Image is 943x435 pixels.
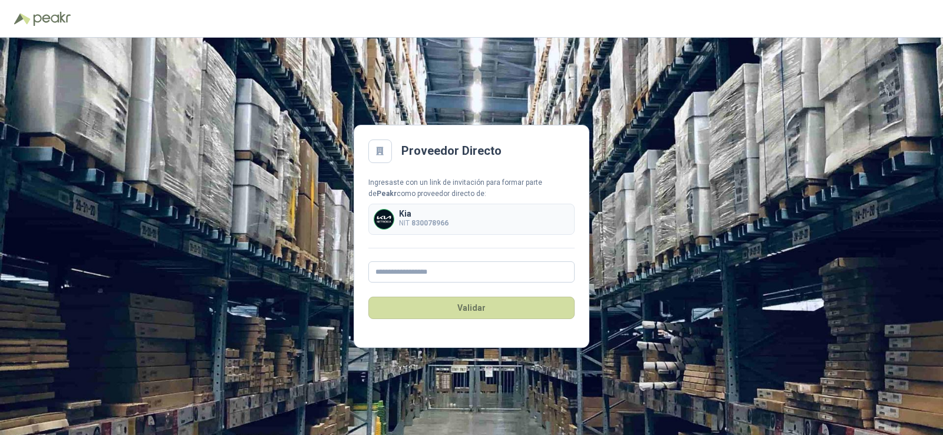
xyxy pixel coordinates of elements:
p: Kia [399,210,449,218]
b: 830078966 [411,219,449,227]
img: Peakr [33,12,71,26]
button: Validar [368,297,575,319]
div: Ingresaste con un link de invitación para formar parte de como proveedor directo de: [368,177,575,200]
img: Company Logo [374,210,394,229]
h2: Proveedor Directo [401,142,502,160]
b: Peakr [377,190,397,198]
p: NIT [399,218,449,229]
img: Logo [14,13,31,25]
